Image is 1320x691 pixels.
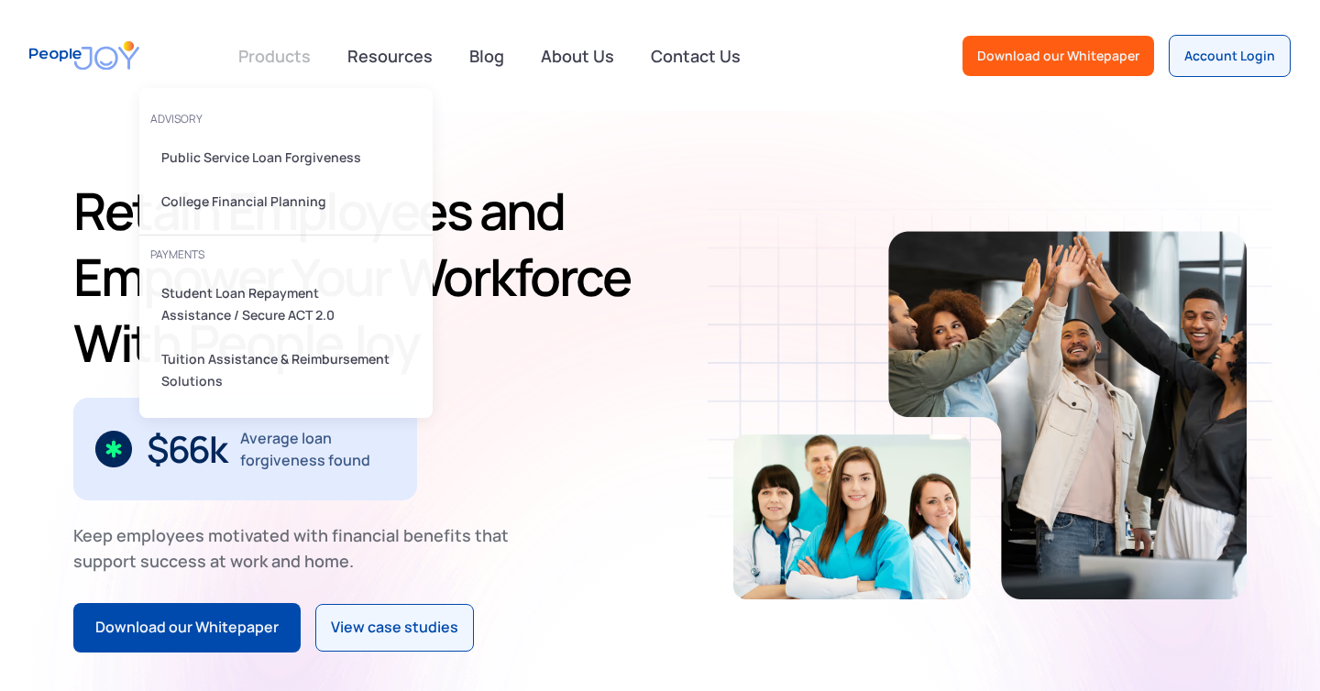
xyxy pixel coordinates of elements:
div: Keep employees motivated with financial benefits that support success at work and home. [73,522,524,574]
a: Public Service Loan Forgiveness [150,139,422,176]
div: Student Loan Repayment Assistance / Secure ACT 2.0 [161,282,368,326]
div: advisory [150,106,422,132]
div: View case studies [331,616,458,640]
a: College Financial Planning [150,183,422,220]
div: PAYMENTS [150,242,422,268]
div: Products [227,38,322,74]
a: Account Login [1169,35,1291,77]
a: Download our Whitepaper [962,36,1154,76]
a: View case studies [315,604,474,652]
img: Retain-Employees-PeopleJoy [733,434,971,599]
img: Retain-Employees-PeopleJoy [888,231,1247,599]
a: Student Loan Repayment Assistance / Secure ACT 2.0 [150,275,422,334]
div: $66k [147,434,225,464]
div: Average loan forgiveness found [240,427,395,471]
div: College Financial Planning [161,191,400,213]
a: Download our Whitepaper [73,603,301,653]
div: Public Service Loan Forgiveness [161,147,400,169]
a: Tuition Assistance & Reimbursement Solutions [150,341,422,400]
a: About Us [530,36,625,76]
div: 2 / 3 [73,398,417,500]
div: Account Login [1184,47,1275,65]
a: home [29,29,139,82]
nav: Products [139,73,433,418]
div: Tuition Assistance & Reimbursement Solutions [161,348,400,392]
div: Download our Whitepaper [95,616,279,640]
a: Resources [336,36,444,76]
h1: Retain Employees and Empower Your Workforce With PeopleJoy [73,178,653,376]
div: Download our Whitepaper [977,47,1139,65]
a: Contact Us [640,36,752,76]
a: Blog [458,36,515,76]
